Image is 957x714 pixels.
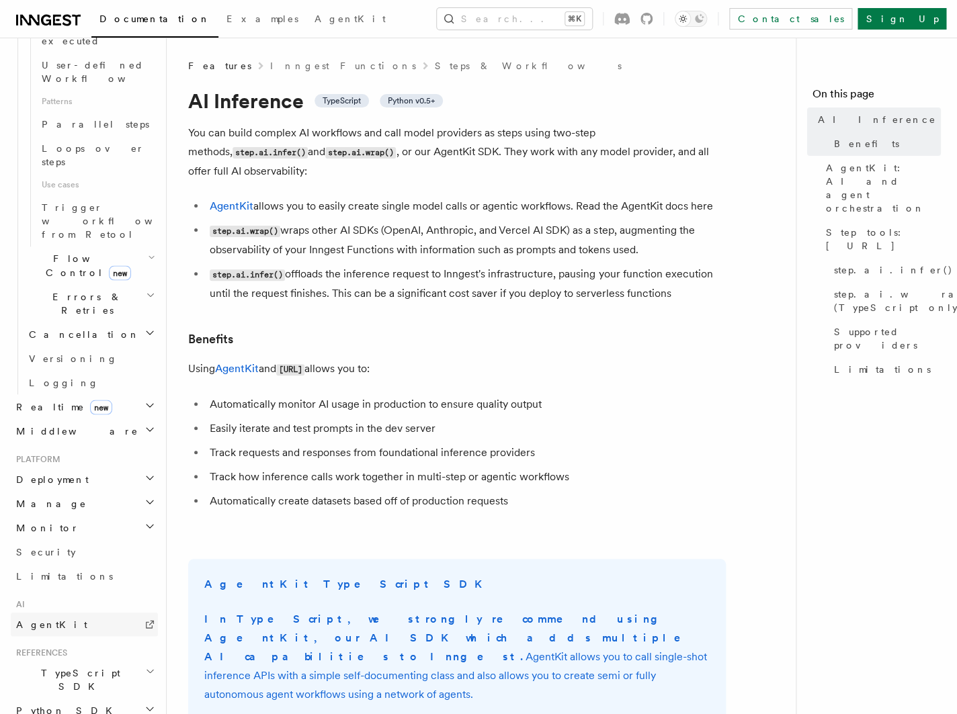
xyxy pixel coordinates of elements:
[829,320,941,357] a: Supported providers
[11,612,158,636] a: AgentKit
[36,112,158,136] a: Parallel steps
[813,86,941,107] h4: On this page
[858,8,946,30] a: Sign Up
[834,137,899,150] span: Benefits
[834,263,953,277] span: step.ai.infer()
[206,395,726,414] li: Automatically monitor AI usage in production to ensure quality output
[821,156,941,220] a: AgentKit: AI and agent orchestration
[675,11,707,27] button: Toggle dark mode
[206,221,726,259] li: wraps other AI SDKs (OpenAI, Anthropic, and Vercel AI SDK) as a step, augmenting the observabilit...
[42,202,190,240] span: Trigger workflows from Retool
[90,400,112,414] span: new
[109,265,131,280] span: new
[24,322,158,346] button: Cancellation
[829,357,941,382] a: Limitations
[388,95,435,106] span: Python v0.5+
[24,284,158,322] button: Errors & Retries
[188,59,251,73] span: Features
[204,578,490,590] strong: AgentKit TypeScript SDK
[226,13,298,24] span: Examples
[11,496,87,510] span: Manage
[834,363,931,376] span: Limitations
[218,4,306,36] a: Examples
[24,327,140,341] span: Cancellation
[11,418,158,443] button: Middleware
[29,377,99,388] span: Logging
[36,91,158,112] span: Patterns
[188,330,233,349] a: Benefits
[36,136,158,174] a: Loops over steps
[29,353,118,363] span: Versioning
[11,453,60,464] span: Platform
[36,174,158,195] span: Use cases
[11,467,158,491] button: Deployment
[565,12,584,26] kbd: ⌘K
[826,226,941,253] span: Step tools: [URL]
[829,258,941,282] a: step.ai.infer()
[16,570,113,581] span: Limitations
[306,4,394,36] a: AgentKit
[818,113,936,126] span: AI Inference
[215,362,259,375] a: AgentKit
[42,143,144,167] span: Loops over steps
[826,161,941,215] span: AgentKit: AI and agent orchestration
[315,13,386,24] span: AgentKit
[11,424,138,437] span: Middleware
[210,199,253,212] a: AgentKit
[11,598,25,609] span: AI
[323,95,361,106] span: TypeScript
[204,613,700,663] strong: In TypeScript, we strongly recommend using AgentKit, our AI SDK which adds multiple AI capabiliti...
[276,364,304,375] code: [URL]
[16,619,87,629] span: AgentKit
[206,492,726,510] li: Automatically create datasets based off of production requests
[36,53,158,91] a: User-defined Workflows
[24,252,148,279] span: Flow Control
[24,346,158,370] a: Versioning
[206,419,726,438] li: Easily iterate and test prompts in the dev server
[829,282,941,320] a: step.ai.wrap() (TypeScript only)
[11,515,158,539] button: Monitor
[24,247,158,284] button: Flow Controlnew
[437,8,592,30] button: Search...⌘K
[188,89,726,113] h1: AI Inference
[11,521,79,534] span: Monitor
[11,564,158,588] a: Limitations
[813,107,941,132] a: AI Inference
[729,8,852,30] a: Contact sales
[11,539,158,564] a: Security
[36,195,158,247] a: Trigger workflows from Retool
[188,124,726,181] p: You can build complex AI workflows and call model providers as steps using two-step methods, and ...
[11,660,158,698] button: TypeScript SDK
[829,132,941,156] a: Benefits
[188,359,726,379] p: Using and allows you to:
[42,119,149,130] span: Parallel steps
[42,60,163,84] span: User-defined Workflows
[91,4,218,38] a: Documentation
[24,370,158,394] a: Logging
[233,147,308,159] code: step.ai.infer()
[206,443,726,462] li: Track requests and responses from foundational inference providers
[11,647,67,658] span: References
[24,289,146,316] span: Errors & Retries
[821,220,941,258] a: Step tools: [URL]
[11,394,158,418] button: Realtimenew
[206,265,726,303] li: offloads the inference request to Inngest's infrastructure, pausing your function execution until...
[834,325,941,352] span: Supported providers
[16,546,76,557] span: Security
[99,13,210,24] span: Documentation
[435,59,622,73] a: Steps & Workflows
[325,147,396,159] code: step.ai.wrap()
[11,666,145,693] span: TypeScript SDK
[210,226,280,237] code: step.ai.wrap()
[11,400,112,413] span: Realtime
[206,197,726,216] li: allows you to easily create single model calls or agentic workflows. Read the AgentKit docs here
[11,491,158,515] button: Manage
[11,472,89,486] span: Deployment
[210,269,285,281] code: step.ai.infer()
[206,467,726,486] li: Track how inference calls work together in multi-step or agentic workflows
[204,610,710,704] p: AgentKit allows you to call single-shot inference APIs with a simple self-documenting class and a...
[270,59,416,73] a: Inngest Functions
